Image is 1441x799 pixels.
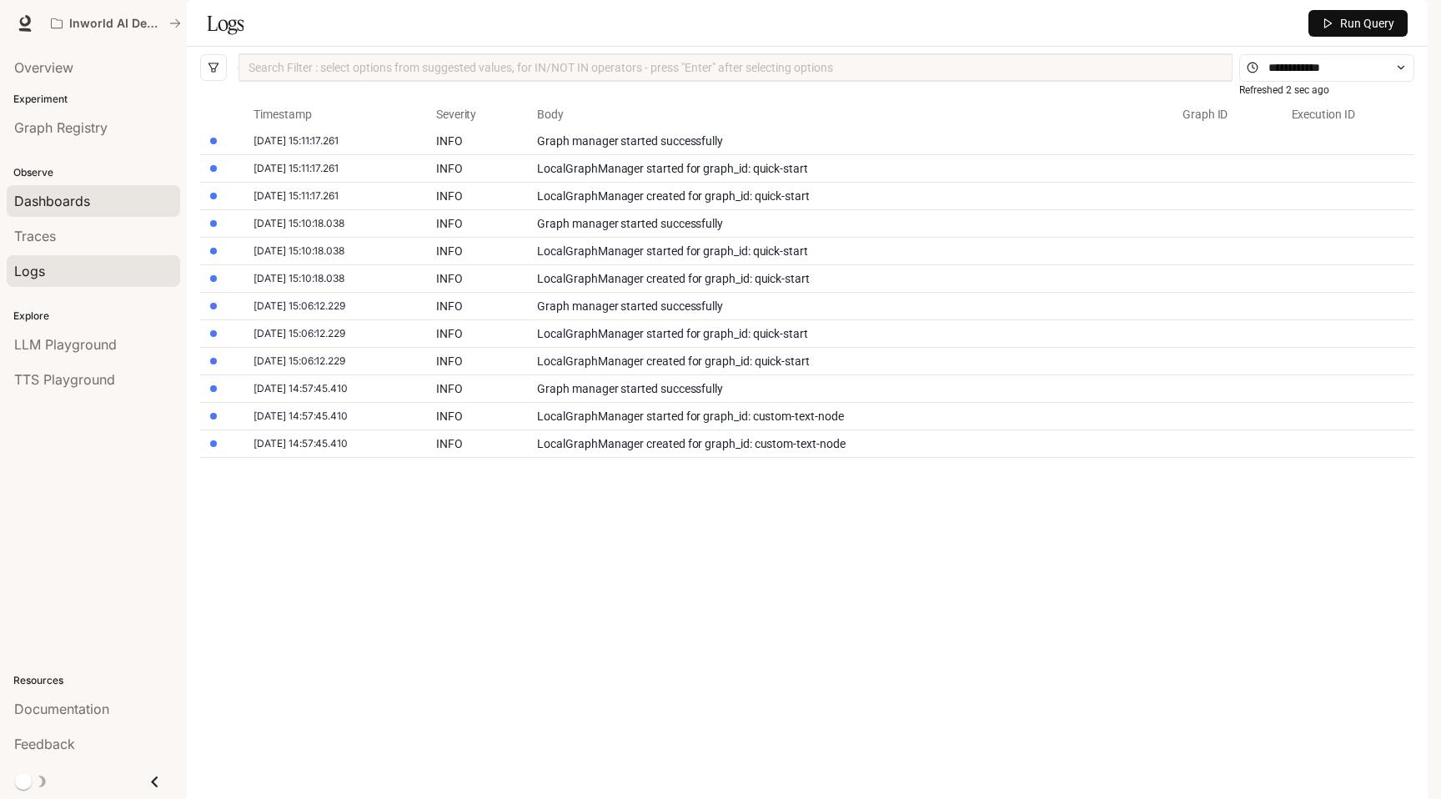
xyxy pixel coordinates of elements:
[254,351,345,371] div: [DATE] 15:06:12.229
[436,186,511,206] div: INFO
[1308,10,1408,37] button: Run Query
[436,434,511,454] div: INFO
[254,434,348,454] div: [DATE] 14:57:45.410
[436,379,511,399] div: INFO
[254,158,339,178] div: [DATE] 15:11:17.261
[436,269,511,289] div: INFO
[254,269,344,289] div: [DATE] 15:10:18.038
[69,17,163,31] p: Inworld AI Demos
[524,101,1169,128] th: Body
[537,214,1156,234] div: Graph manager started successfully
[254,186,339,206] div: [DATE] 15:11:17.261
[436,241,511,261] div: INFO
[436,324,511,344] div: INFO
[537,351,1156,371] div: LocalGraphManager created for graph_id: quick-start
[254,241,344,261] div: [DATE] 15:10:18.038
[537,241,1156,261] div: LocalGraphManager started for graph_id: quick-start
[537,186,1156,206] div: LocalGraphManager created for graph_id: quick-start
[254,379,348,399] div: [DATE] 14:57:45.410
[1278,101,1414,128] th: Execution ID
[537,269,1156,289] div: LocalGraphManager created for graph_id: quick-start
[254,324,345,344] div: [DATE] 15:06:12.229
[254,406,348,426] div: [DATE] 14:57:45.410
[254,296,345,316] div: [DATE] 15:06:12.229
[537,324,1156,344] div: LocalGraphManager started for graph_id: quick-start
[1239,83,1329,98] article: Refreshed 2 sec ago
[436,158,511,178] div: INFO
[436,406,511,426] div: INFO
[1169,101,1278,128] th: Graph ID
[423,101,525,128] th: Severity
[537,379,1156,399] div: Graph manager started successfully
[207,7,244,40] h1: Logs
[254,214,344,234] div: [DATE] 15:10:18.038
[436,214,511,234] div: INFO
[537,158,1156,178] div: LocalGraphManager started for graph_id: quick-start
[200,54,227,81] button: filter
[436,351,511,371] div: INFO
[240,101,423,128] th: Timestamp
[254,131,339,151] div: [DATE] 15:11:17.261
[436,296,511,316] div: INFO
[537,406,1156,426] div: LocalGraphManager started for graph_id: custom-text-node
[537,131,1156,151] div: Graph manager started successfully
[1340,14,1394,33] span: Run Query
[537,434,1156,454] div: LocalGraphManager created for graph_id: custom-text-node
[436,131,511,151] div: INFO
[208,62,219,73] span: filter
[43,7,188,40] button: All workspaces
[537,296,1156,316] div: Graph manager started successfully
